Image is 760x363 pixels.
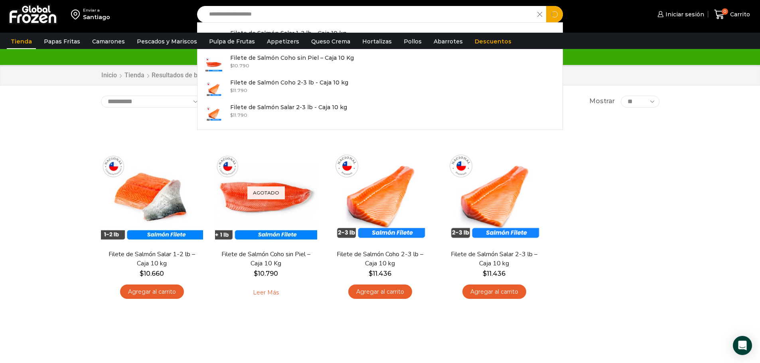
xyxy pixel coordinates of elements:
[334,250,426,268] a: Filete de Salmón Coho 2-3 lb – Caja 10 kg
[483,270,487,277] span: $
[589,97,615,106] span: Mostrar
[655,6,704,22] a: Iniciar sesión
[722,8,728,15] span: 0
[247,186,285,199] p: Agotado
[83,13,110,21] div: Santiago
[220,250,312,268] a: Filete de Salmón Coho sin Piel – Caja 10 Kg
[733,336,752,355] div: Open Intercom Messenger
[369,270,373,277] span: $
[140,270,144,277] span: $
[152,71,289,79] h1: Resultados de búsqueda para “filete de salmon”
[230,29,346,37] p: Filete de Salmón Salar 1-2 lb – Caja 10 kg
[448,250,540,268] a: Filete de Salmón Salar 2-3 lb – Caja 10 kg
[197,51,563,76] a: Filete de Salmón Coho sin Piel – Caja 10 Kg $10.790
[369,270,391,277] bdi: 11.436
[197,76,563,101] a: Filete de Salmón Coho 2-3 lb - Caja 10 kg $11.790
[348,285,412,299] a: Agregar al carrito: “Filete de Salmón Coho 2-3 lb - Caja 10 kg”
[230,87,247,93] bdi: 11.790
[197,101,563,126] a: Filete de Salmón Salar 2-3 lb - Caja 10 kg $11.790
[546,6,563,23] button: Search button
[230,63,233,69] span: $
[712,5,752,24] a: 0 Carrito
[230,103,347,112] p: Filete de Salmón Salar 2-3 lb - Caja 10 kg
[307,34,354,49] a: Queso Crema
[430,34,467,49] a: Abarrotes
[663,10,704,18] span: Iniciar sesión
[83,8,110,13] div: Enviar a
[197,27,563,51] a: Filete de Salmón Salar 1-2 lb – Caja 10 kg $10.990
[140,270,164,277] bdi: 10.660
[400,34,426,49] a: Pollos
[254,270,278,277] bdi: 10.790
[120,285,184,299] a: Agregar al carrito: “Filete de Salmón Salar 1-2 lb – Caja 10 kg”
[254,270,258,277] span: $
[728,10,750,18] span: Carrito
[230,53,354,62] p: Filete de Salmón Coho sin Piel – Caja 10 Kg
[483,270,505,277] bdi: 11.436
[205,34,259,49] a: Pulpa de Frutas
[101,96,203,108] select: Pedido de la tienda
[230,112,247,118] bdi: 11.790
[40,34,84,49] a: Papas Fritas
[71,8,83,21] img: address-field-icon.svg
[358,34,396,49] a: Hortalizas
[230,87,233,93] span: $
[88,34,129,49] a: Camarones
[230,112,233,118] span: $
[101,71,289,80] nav: Breadcrumb
[230,78,348,87] p: Filete de Salmón Coho 2-3 lb - Caja 10 kg
[133,34,201,49] a: Pescados y Mariscos
[7,34,36,49] a: Tienda
[230,63,249,69] bdi: 10.790
[471,34,515,49] a: Descuentos
[241,285,291,301] a: Leé más sobre “Filete de Salmón Coho sin Piel – Caja 10 Kg”
[106,250,197,268] a: Filete de Salmón Salar 1-2 lb – Caja 10 kg
[124,71,145,80] a: Tienda
[462,285,526,299] a: Agregar al carrito: “Filete de Salmón Salar 2-3 lb - Caja 10 kg”
[101,71,117,80] a: Inicio
[263,34,303,49] a: Appetizers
